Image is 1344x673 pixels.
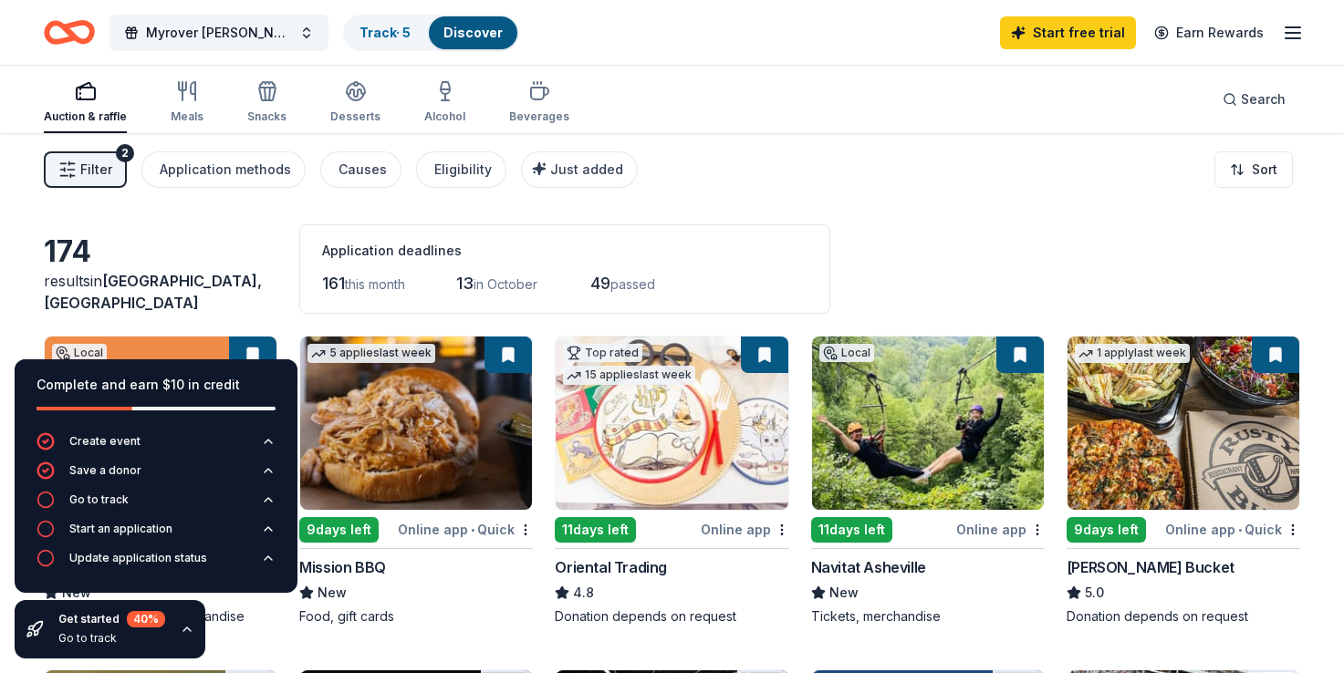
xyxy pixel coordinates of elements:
[424,109,465,124] div: Alcohol
[398,518,533,541] div: Online app Quick
[1208,81,1300,118] button: Search
[811,556,926,578] div: Navitat Asheville
[320,151,401,188] button: Causes
[299,517,379,543] div: 9 days left
[1241,88,1286,110] span: Search
[610,276,655,292] span: passed
[812,336,1044,510] img: Image for Navitat Asheville
[44,270,277,314] div: results
[45,336,276,510] img: Image for Clutch Coffee Bar
[299,607,533,626] div: Food, gift cards
[299,336,533,626] a: Image for Mission BBQ5 applieslast week9days leftOnline app•QuickMission BBQNewFood, gift cards
[69,463,141,478] div: Save a donor
[247,109,287,124] div: Snacks
[69,434,141,449] div: Create event
[36,461,276,491] button: Save a donor
[146,22,292,44] span: Myrover [PERSON_NAME] Fellowship Homes Inc 64th annual celebration
[141,151,306,188] button: Application methods
[811,336,1045,626] a: Image for Navitat AshevilleLocal11days leftOnline appNavitat AshevilleNewTickets, merchandise
[359,25,411,40] a: Track· 5
[811,517,892,543] div: 11 days left
[509,73,569,133] button: Beverages
[1067,517,1146,543] div: 9 days left
[44,272,262,312] span: [GEOGRAPHIC_DATA], [GEOGRAPHIC_DATA]
[299,556,386,578] div: Mission BBQ
[44,73,127,133] button: Auction & raffle
[819,344,874,362] div: Local
[956,518,1045,541] div: Online app
[474,276,537,292] span: in October
[416,151,506,188] button: Eligibility
[1085,582,1104,604] span: 5.0
[44,233,277,270] div: 174
[44,151,127,188] button: Filter2
[1143,16,1275,49] a: Earn Rewards
[52,344,107,362] div: Local
[44,272,262,312] span: in
[80,159,112,181] span: Filter
[58,631,165,646] div: Go to track
[555,336,788,626] a: Image for Oriental TradingTop rated15 applieslast week11days leftOnline appOriental Trading4.8Don...
[171,109,203,124] div: Meals
[1067,336,1300,626] a: Image for Rusty Bucket1 applylast week9days leftOnline app•Quick[PERSON_NAME] Bucket5.0Donation d...
[573,582,594,604] span: 4.8
[160,159,291,181] div: Application methods
[69,522,172,536] div: Start an application
[1165,518,1300,541] div: Online app Quick
[58,611,165,627] div: Get started
[1000,16,1136,49] a: Start free trial
[434,159,492,181] div: Eligibility
[36,374,276,396] div: Complete and earn $10 in credit
[318,582,347,604] span: New
[343,15,519,51] button: Track· 5Discover
[509,109,569,124] div: Beverages
[330,109,380,124] div: Desserts
[300,336,532,510] img: Image for Mission BBQ
[590,274,610,293] span: 49
[69,551,207,565] div: Update application status
[701,518,789,541] div: Online app
[1075,344,1190,363] div: 1 apply last week
[424,73,465,133] button: Alcohol
[1067,607,1300,626] div: Donation depends on request
[443,25,503,40] a: Discover
[1238,523,1242,537] span: •
[116,144,134,162] div: 2
[555,556,667,578] div: Oriental Trading
[550,161,623,177] span: Just added
[556,336,787,510] img: Image for Oriental Trading
[44,109,127,124] div: Auction & raffle
[171,73,203,133] button: Meals
[456,274,474,293] span: 13
[345,276,405,292] span: this month
[127,611,165,627] div: 40 %
[1252,159,1277,181] span: Sort
[563,366,695,385] div: 15 applies last week
[322,274,345,293] span: 161
[44,336,277,626] a: Image for Clutch Coffee BarLocal9days leftOnline app•QuickClutch Coffee BarNewCoffee, gift card(s...
[330,73,380,133] button: Desserts
[69,492,129,507] div: Go to track
[555,517,636,543] div: 11 days left
[829,582,859,604] span: New
[339,159,387,181] div: Causes
[44,11,95,54] a: Home
[1067,556,1235,578] div: [PERSON_NAME] Bucket
[322,240,807,262] div: Application deadlines
[1068,336,1299,510] img: Image for Rusty Bucket
[36,520,276,549] button: Start an application
[36,432,276,461] button: Create event
[247,73,287,133] button: Snacks
[36,549,276,578] button: Update application status
[471,523,474,537] span: •
[563,344,642,362] div: Top rated
[1214,151,1293,188] button: Sort
[307,344,435,363] div: 5 applies last week
[36,491,276,520] button: Go to track
[811,607,1045,626] div: Tickets, merchandise
[521,151,638,188] button: Just added
[555,607,788,626] div: Donation depends on request
[109,15,328,51] button: Myrover [PERSON_NAME] Fellowship Homes Inc 64th annual celebration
